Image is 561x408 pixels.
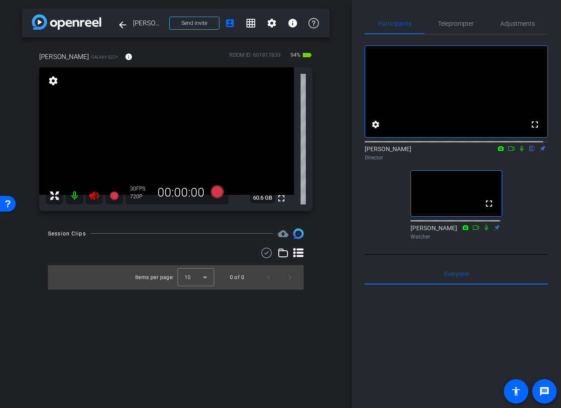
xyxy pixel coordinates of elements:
[152,185,210,200] div: 00:00:00
[276,193,287,204] mat-icon: fullscreen
[287,18,298,28] mat-icon: info
[133,14,164,32] span: [PERSON_NAME] Audio Recording
[444,271,469,277] span: Everyone
[169,17,219,30] button: Send invite
[130,185,152,192] div: 30
[229,51,280,64] div: ROOM ID: 601817839
[250,193,275,203] span: 60.6 GB
[125,53,133,61] mat-icon: info
[530,119,540,130] mat-icon: fullscreen
[32,14,101,30] img: app-logo
[293,228,304,239] img: Session clips
[289,48,302,62] span: 94%
[365,145,548,162] div: [PERSON_NAME]
[410,224,502,241] div: [PERSON_NAME]
[279,267,300,288] button: Next page
[527,144,537,152] mat-icon: flip
[511,386,521,397] mat-icon: accessibility
[48,229,86,238] div: Session Clips
[91,54,118,60] span: Galaxy S22+
[225,18,235,28] mat-icon: account_box
[267,18,277,28] mat-icon: settings
[302,50,312,60] mat-icon: battery_std
[47,76,59,86] mat-icon: settings
[230,273,244,282] div: 0 of 0
[484,198,494,209] mat-icon: fullscreen
[438,21,474,27] span: Teleprompter
[278,228,288,239] mat-icon: cloud_upload
[500,21,535,27] span: Adjustments
[246,18,256,28] mat-icon: grid_on
[135,273,174,282] div: Items per page:
[136,186,145,192] span: FPS
[378,21,411,27] span: Participants
[410,233,502,241] div: Watcher
[539,386,550,397] mat-icon: message
[365,154,548,162] div: Director
[130,193,152,200] div: 720P
[278,228,288,239] span: Destinations for your clips
[370,119,381,130] mat-icon: settings
[39,52,89,62] span: [PERSON_NAME]
[258,267,279,288] button: Previous page
[117,20,128,30] mat-icon: arrow_back
[181,20,207,27] span: Send invite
